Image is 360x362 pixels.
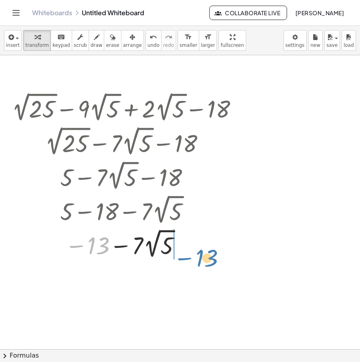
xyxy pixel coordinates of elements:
[326,42,338,48] span: save
[6,42,20,48] span: insert
[342,30,356,51] button: load
[4,30,22,51] button: insert
[53,42,70,48] span: keypad
[201,42,215,48] span: larger
[199,30,217,51] button: format_sizelarger
[161,30,176,51] button: redoredo
[295,9,344,16] span: [PERSON_NAME]
[324,30,340,51] button: save
[283,30,307,51] button: settings
[163,42,174,48] span: redo
[72,30,89,51] button: scrub
[220,42,244,48] span: fullscreen
[25,42,49,48] span: transform
[310,42,320,48] span: new
[10,6,22,19] button: Toggle navigation
[57,32,65,42] i: keyboard
[123,42,142,48] span: arrange
[178,30,199,51] button: format_sizesmaller
[218,30,246,51] button: fullscreen
[344,42,354,48] span: load
[148,42,160,48] span: undo
[165,32,172,42] i: redo
[74,42,87,48] span: scrub
[106,42,119,48] span: erase
[285,42,305,48] span: settings
[184,32,192,42] i: format_size
[204,32,212,42] i: format_size
[23,30,51,51] button: transform
[150,32,157,42] i: undo
[209,6,287,20] button: Collaborate Live
[146,30,162,51] button: undoundo
[91,42,103,48] span: draw
[89,30,105,51] button: draw
[180,42,197,48] span: smaller
[216,9,280,16] span: Collaborate Live
[308,30,323,51] button: new
[32,9,72,17] a: Whiteboards
[289,6,350,20] button: [PERSON_NAME]
[104,30,121,51] button: erase
[121,30,144,51] button: arrange
[51,30,72,51] button: keyboardkeypad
